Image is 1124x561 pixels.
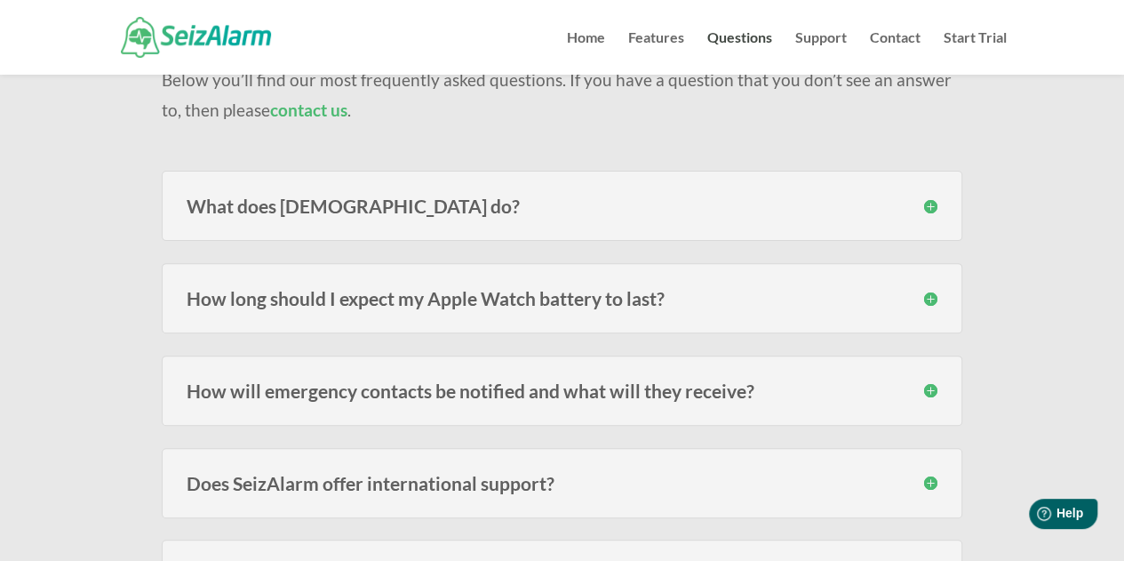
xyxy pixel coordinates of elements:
p: Below you’ll find our most frequently asked questions. If you have a question that you don’t see ... [162,65,962,125]
img: SeizAlarm [121,17,271,57]
h3: What does [DEMOGRAPHIC_DATA] do? [187,196,937,215]
h3: How will emergency contacts be notified and what will they receive? [187,381,937,400]
a: Support [795,31,847,75]
a: Contact [870,31,921,75]
a: contact us [270,100,347,120]
h3: How long should I expect my Apple Watch battery to last? [187,289,937,308]
h3: Does SeizAlarm offer international support? [187,474,937,493]
a: Start Trial [944,31,1007,75]
iframe: Help widget launcher [966,492,1104,541]
a: Features [628,31,684,75]
a: Home [567,31,605,75]
a: Questions [707,31,772,75]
